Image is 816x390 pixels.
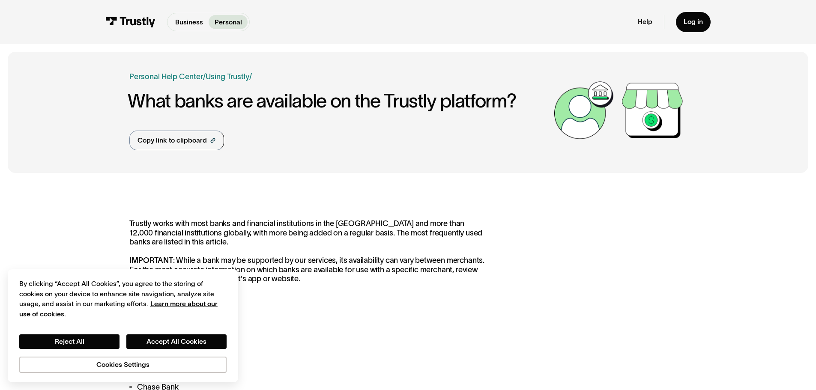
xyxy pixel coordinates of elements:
button: Reject All [19,334,120,349]
div: Log in [684,18,703,26]
a: Help [638,18,652,26]
a: Business [169,15,209,29]
p: Personal [215,17,242,27]
div: Cookie banner [8,269,238,382]
div: Privacy [19,279,227,372]
li: Capital One Bank [129,366,488,378]
strong: IMPORTANT [129,256,173,265]
div: / [249,71,252,83]
a: Personal Help Center [129,71,203,83]
h3: US Banks: [129,315,488,331]
a: Personal [209,15,248,29]
p: Trustly works with most banks and financial institutions in the [GEOGRAPHIC_DATA] and more than 1... [129,219,488,284]
div: Copy link to clipboard [137,135,207,146]
button: Cookies Settings [19,357,227,373]
div: / [203,71,206,83]
h1: What banks are available on the Trustly platform? [128,90,549,111]
button: Accept All Cookies [126,334,227,349]
a: Log in [676,12,711,32]
img: Trustly Logo [105,17,155,27]
div: By clicking “Accept All Cookies”, you agree to the storing of cookies on your device to enhance s... [19,279,227,319]
a: Copy link to clipboard [129,131,224,150]
p: Business [175,17,203,27]
a: Using Trustly [206,72,249,81]
li: Bank of America [129,351,488,362]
